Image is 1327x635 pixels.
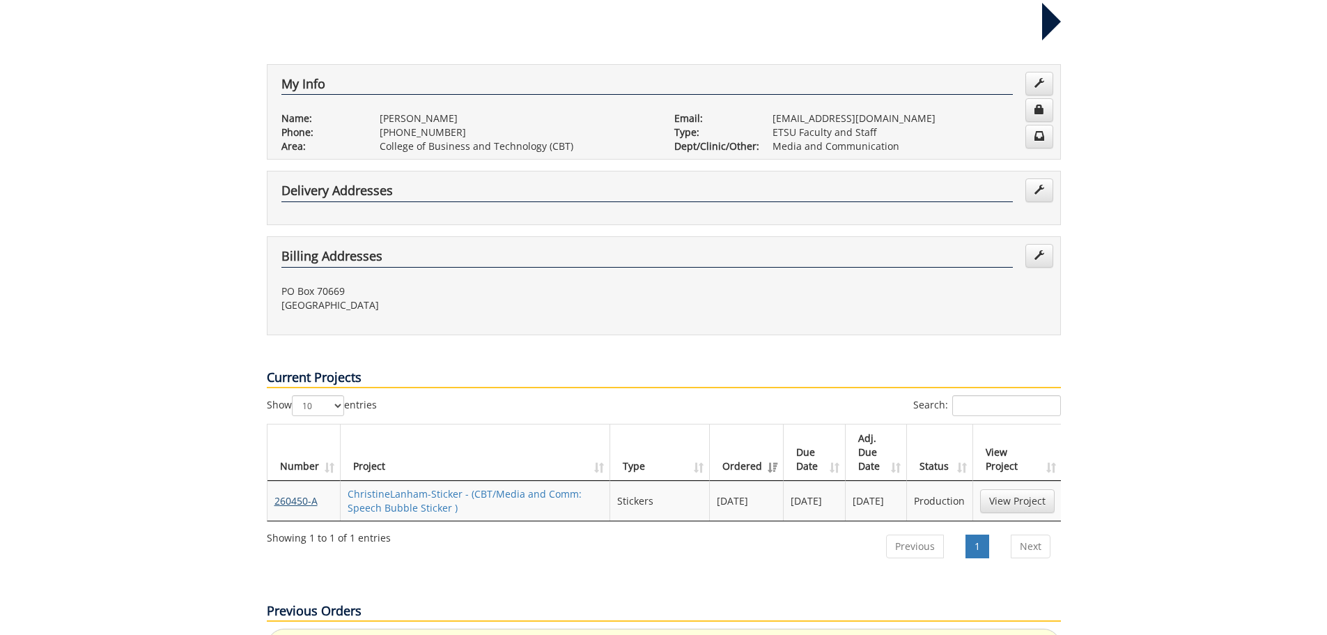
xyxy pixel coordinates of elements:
[773,125,1046,139] p: ETSU Faculty and Staff
[773,112,1046,125] p: [EMAIL_ADDRESS][DOMAIN_NAME]
[1025,98,1053,122] a: Change Password
[610,424,711,481] th: Type: activate to sort column ascending
[1025,72,1053,95] a: Edit Info
[281,250,1013,268] h4: Billing Addresses
[907,481,972,521] td: Production
[267,424,341,481] th: Number: activate to sort column ascending
[710,481,784,521] td: [DATE]
[784,481,846,521] td: [DATE]
[980,489,1055,513] a: View Project
[281,184,1013,202] h4: Delivery Addresses
[281,112,359,125] p: Name:
[973,424,1062,481] th: View Project: activate to sort column ascending
[380,139,653,153] p: College of Business and Technology (CBT)
[267,602,1061,622] p: Previous Orders
[281,125,359,139] p: Phone:
[773,139,1046,153] p: Media and Communication
[267,395,377,416] label: Show entries
[846,481,908,521] td: [DATE]
[710,424,784,481] th: Ordered: activate to sort column ascending
[886,535,944,558] a: Previous
[348,487,582,514] a: ChristineLanham-Sticker - (CBT/Media and Comm: Speech Bubble Sticker )
[292,395,344,416] select: Showentries
[281,284,653,298] p: PO Box 70669
[784,424,846,481] th: Due Date: activate to sort column ascending
[341,424,610,481] th: Project: activate to sort column ascending
[907,424,972,481] th: Status: activate to sort column ascending
[610,481,711,521] td: Stickers
[1025,244,1053,268] a: Edit Addresses
[952,395,1061,416] input: Search:
[674,125,752,139] p: Type:
[965,535,989,558] a: 1
[267,526,391,545] div: Showing 1 to 1 of 1 entries
[913,395,1061,416] label: Search:
[846,424,908,481] th: Adj. Due Date: activate to sort column ascending
[674,139,752,153] p: Dept/Clinic/Other:
[1025,178,1053,202] a: Edit Addresses
[281,77,1013,95] h4: My Info
[267,369,1061,388] p: Current Projects
[1025,125,1053,148] a: Change Communication Preferences
[380,112,653,125] p: [PERSON_NAME]
[281,139,359,153] p: Area:
[1011,535,1050,558] a: Next
[380,125,653,139] p: [PHONE_NUMBER]
[281,298,653,312] p: [GEOGRAPHIC_DATA]
[674,112,752,125] p: Email:
[274,494,318,507] a: 260450-A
